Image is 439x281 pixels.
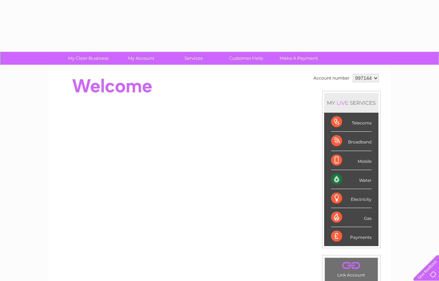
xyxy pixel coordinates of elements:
div: LIVE [335,100,350,106]
a: Services [165,52,222,65]
div: Broadband [331,132,372,151]
a: Customer Help [218,52,275,65]
div: Telecoms [331,113,372,132]
div: Mobile [331,151,372,170]
a: My Account [112,52,170,65]
div: Payments [331,227,372,246]
td: Account number [312,72,351,84]
a: . [327,260,376,272]
div: Gas [331,208,372,227]
div: Electricity [331,189,372,208]
a: Make A Payment [270,52,327,65]
td: Link Account [324,257,378,279]
a: My Clear Business [60,52,117,65]
div: Water [331,170,372,189]
div: MY SERVICES [324,93,378,113]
